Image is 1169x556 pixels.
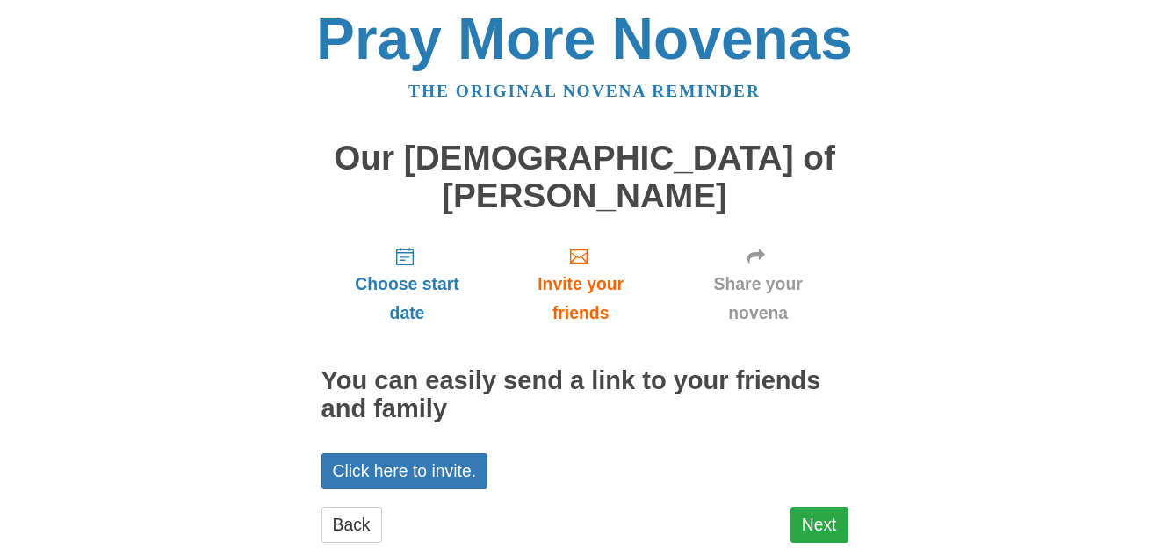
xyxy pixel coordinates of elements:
span: Choose start date [339,270,476,328]
a: Next [790,507,848,543]
h1: Our [DEMOGRAPHIC_DATA] of [PERSON_NAME] [321,140,848,214]
a: Click here to invite. [321,453,488,489]
a: Pray More Novenas [316,6,853,71]
h2: You can easily send a link to your friends and family [321,367,848,423]
a: Choose start date [321,232,494,336]
a: The original novena reminder [408,82,761,100]
a: Invite your friends [493,232,667,336]
a: Share your novena [668,232,848,336]
span: Invite your friends [510,270,650,328]
a: Back [321,507,382,543]
span: Share your novena [686,270,831,328]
